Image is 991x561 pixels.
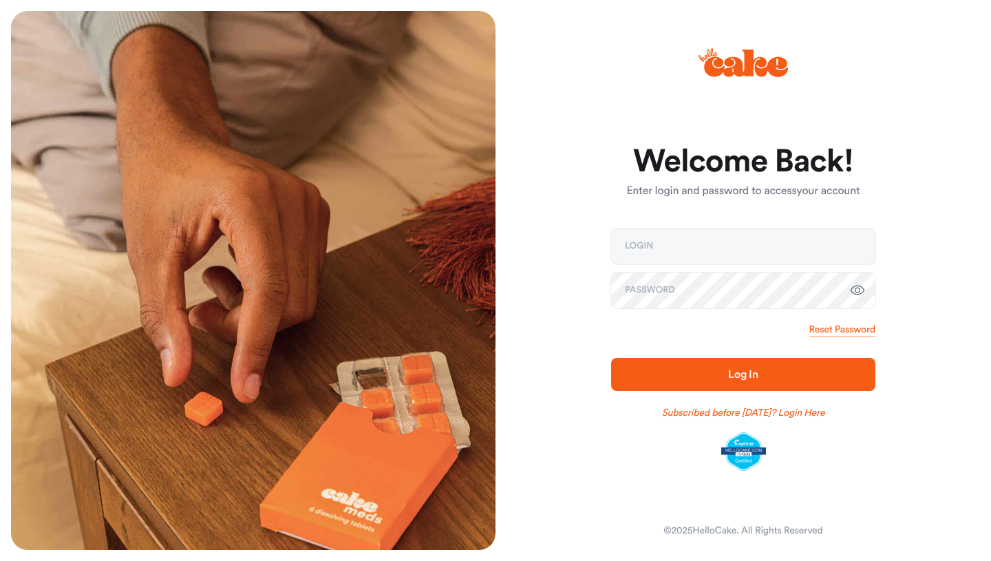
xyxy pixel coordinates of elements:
img: legit-script-certified.png [721,432,766,471]
span: Log In [728,369,758,380]
h1: Welcome Back! [611,145,875,178]
div: © 2025 HelloCake. All Rights Reserved [663,524,822,538]
a: Reset Password [809,323,875,337]
p: Enter login and password to access your account [611,183,875,200]
button: Log In [611,358,875,391]
a: Subscribed before [DATE]? Login Here [662,406,825,420]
